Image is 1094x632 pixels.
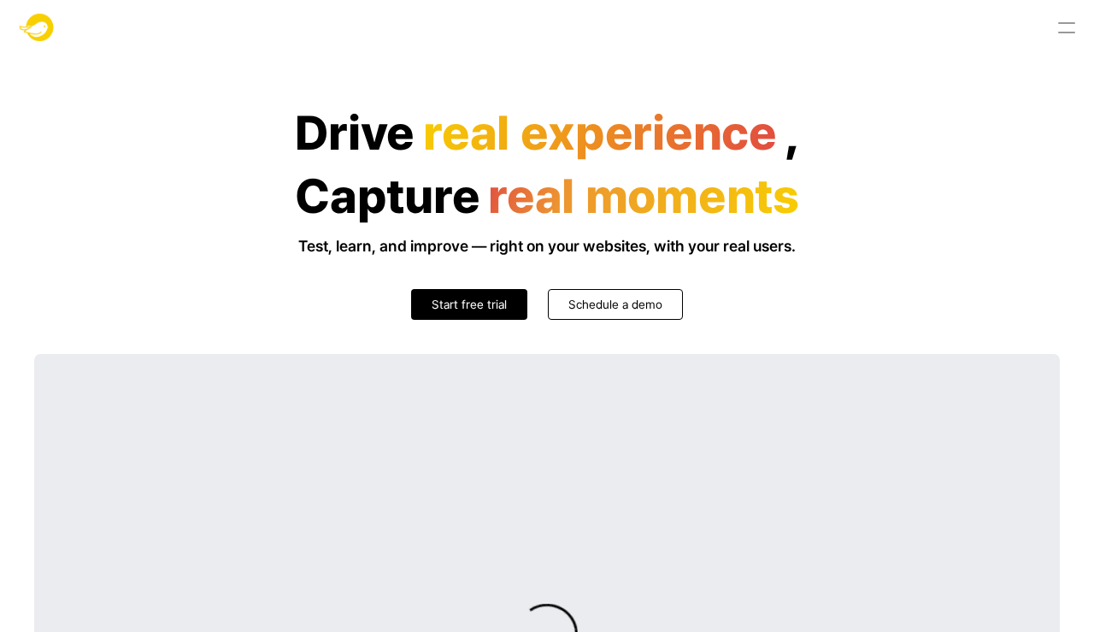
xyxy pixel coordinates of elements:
[548,289,683,320] a: Schedule a demo
[17,7,58,48] img: Logo
[568,296,662,313] p: Schedule a demo
[411,289,527,320] a: Start free trial
[785,106,800,161] h1: ,
[34,238,1060,255] h3: Test, learn, and improve — right on your websites, with your real users.
[295,169,479,224] h1: Capture
[432,296,507,313] p: Start free trial
[485,166,803,228] span: real moments
[295,106,415,161] h1: Drive
[420,103,780,165] span: real experience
